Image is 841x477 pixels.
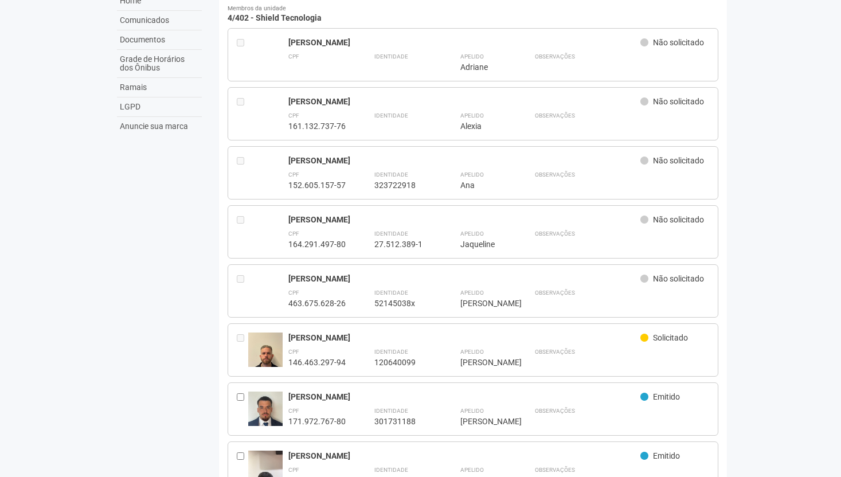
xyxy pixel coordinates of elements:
strong: Identidade [374,112,408,119]
div: [PERSON_NAME] [288,37,641,48]
span: Não solicitado [653,38,704,47]
strong: Observações [535,112,575,119]
span: Emitido [653,451,680,460]
strong: Observações [535,349,575,355]
div: 152.605.157-57 [288,180,346,190]
div: 161.132.737-76 [288,121,346,131]
div: [PERSON_NAME] [288,214,641,225]
div: 27.512.389-1 [374,239,432,249]
strong: Apelido [460,112,484,119]
a: Anuncie sua marca [117,117,202,136]
strong: Identidade [374,171,408,178]
div: [PERSON_NAME] [288,273,641,284]
a: Ramais [117,78,202,97]
div: 171.972.767-80 [288,416,346,427]
div: 146.463.297-94 [288,357,346,367]
div: 463.675.628-26 [288,298,346,308]
strong: CPF [288,467,299,473]
span: Solicitado [653,333,688,342]
strong: Observações [535,171,575,178]
strong: Identidade [374,230,408,237]
span: Não solicitado [653,97,704,106]
strong: Apelido [460,349,484,355]
div: [PERSON_NAME] [288,333,641,343]
strong: Observações [535,53,575,60]
strong: CPF [288,408,299,414]
div: Adriane [460,62,506,72]
img: user.jpg [248,333,283,378]
div: Alexia [460,121,506,131]
strong: Observações [535,230,575,237]
div: [PERSON_NAME] [460,298,506,308]
a: Grade de Horários dos Ônibus [117,50,202,78]
strong: CPF [288,230,299,237]
a: Comunicados [117,11,202,30]
div: 323722918 [374,180,432,190]
strong: Apelido [460,230,484,237]
div: [PERSON_NAME] [288,155,641,166]
strong: Identidade [374,349,408,355]
strong: Identidade [374,53,408,60]
div: 52145038x [374,298,432,308]
span: Não solicitado [653,156,704,165]
strong: Apelido [460,467,484,473]
small: Membros da unidade [228,6,719,12]
div: [PERSON_NAME] [288,451,641,461]
div: 164.291.497-80 [288,239,346,249]
div: Ana [460,180,506,190]
strong: Apelido [460,53,484,60]
span: Emitido [653,392,680,401]
span: Não solicitado [653,215,704,224]
strong: Apelido [460,171,484,178]
div: [PERSON_NAME] [288,96,641,107]
div: Entre em contato com a Aministração para solicitar o cancelamento ou 2a via [237,333,248,367]
div: 120640099 [374,357,432,367]
strong: Identidade [374,467,408,473]
div: [PERSON_NAME] [460,357,506,367]
img: user.jpg [248,392,283,437]
div: Jaqueline [460,239,506,249]
strong: CPF [288,349,299,355]
a: Documentos [117,30,202,50]
strong: Apelido [460,408,484,414]
div: [PERSON_NAME] [460,416,506,427]
strong: Apelido [460,290,484,296]
strong: CPF [288,290,299,296]
div: [PERSON_NAME] [288,392,641,402]
strong: CPF [288,53,299,60]
h4: 4/402 - Shield Tecnologia [228,6,719,22]
strong: Observações [535,467,575,473]
span: Não solicitado [653,274,704,283]
strong: Observações [535,290,575,296]
a: LGPD [117,97,202,117]
strong: Identidade [374,290,408,296]
strong: Identidade [374,408,408,414]
strong: Observações [535,408,575,414]
strong: CPF [288,112,299,119]
strong: CPF [288,171,299,178]
div: 301731188 [374,416,432,427]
